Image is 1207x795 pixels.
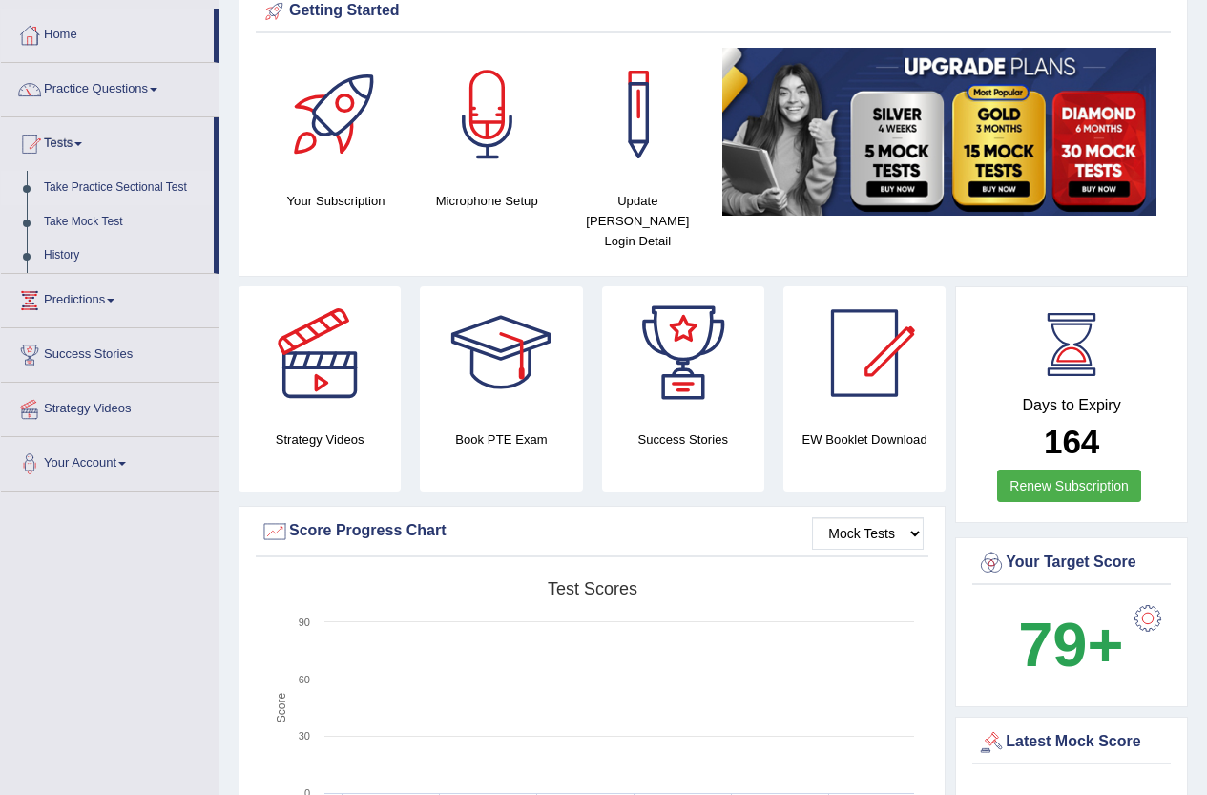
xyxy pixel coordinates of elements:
[35,171,214,205] a: Take Practice Sectional Test
[1,63,219,111] a: Practice Questions
[783,429,946,450] h4: EW Booklet Download
[420,429,582,450] h4: Book PTE Exam
[239,429,401,450] h4: Strategy Videos
[1,117,214,165] a: Tests
[35,239,214,273] a: History
[997,470,1141,502] a: Renew Subscription
[722,48,1156,216] img: small5.jpg
[1,383,219,430] a: Strategy Videos
[299,617,310,628] text: 90
[977,549,1166,577] div: Your Target Score
[270,191,402,211] h4: Your Subscription
[299,730,310,742] text: 30
[977,728,1166,757] div: Latest Mock Score
[260,517,924,546] div: Score Progress Chart
[35,205,214,240] a: Take Mock Test
[548,579,637,598] tspan: Test scores
[1018,610,1123,680] b: 79+
[275,693,288,723] tspan: Score
[602,429,764,450] h4: Success Stories
[1,274,219,322] a: Predictions
[1,328,219,376] a: Success Stories
[299,674,310,685] text: 60
[421,191,552,211] h4: Microphone Setup
[1,9,214,56] a: Home
[1,437,219,485] a: Your Account
[572,191,703,251] h4: Update [PERSON_NAME] Login Detail
[1044,423,1099,460] b: 164
[977,397,1166,414] h4: Days to Expiry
